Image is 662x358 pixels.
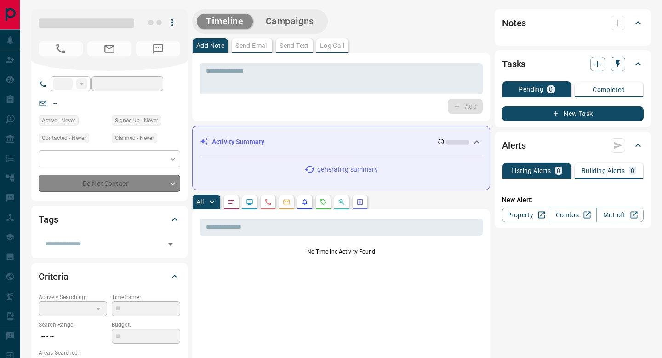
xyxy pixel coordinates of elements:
[283,198,290,206] svg: Emails
[502,57,525,71] h2: Tasks
[317,165,377,174] p: generating summary
[112,321,180,329] p: Budget:
[502,138,526,153] h2: Alerts
[39,329,107,344] p: -- - --
[200,133,482,150] div: Activity Summary
[502,16,526,30] h2: Notes
[164,238,177,251] button: Open
[42,133,86,143] span: Contacted - Never
[136,41,180,56] span: No Number
[301,198,308,206] svg: Listing Alerts
[115,133,154,143] span: Claimed - Never
[502,134,644,156] div: Alerts
[557,167,560,174] p: 0
[39,41,83,56] span: No Number
[115,116,158,125] span: Signed up - Never
[212,137,264,147] p: Activity Summary
[519,86,543,92] p: Pending
[197,14,253,29] button: Timeline
[593,87,625,93] p: Completed
[112,293,180,301] p: Timeframe:
[549,208,596,222] a: Condos
[39,321,107,329] p: Search Range:
[39,175,180,192] div: Do Not Contact
[257,14,323,29] button: Campaigns
[549,86,553,92] p: 0
[582,167,625,174] p: Building Alerts
[502,12,644,34] div: Notes
[228,198,235,206] svg: Notes
[338,198,345,206] svg: Opportunities
[87,41,131,56] span: No Email
[502,53,644,75] div: Tasks
[196,199,204,205] p: All
[39,349,180,357] p: Areas Searched:
[42,116,75,125] span: Active - Never
[502,208,549,222] a: Property
[246,198,253,206] svg: Lead Browsing Activity
[39,208,180,231] div: Tags
[502,195,644,205] p: New Alert:
[264,198,272,206] svg: Calls
[39,293,107,301] p: Actively Searching:
[320,198,327,206] svg: Requests
[511,167,551,174] p: Listing Alerts
[39,212,58,227] h2: Tags
[631,167,634,174] p: 0
[39,269,68,284] h2: Criteria
[356,198,364,206] svg: Agent Actions
[596,208,644,222] a: Mr.Loft
[53,99,57,107] a: --
[200,248,483,256] p: No Timeline Activity Found
[502,106,644,121] button: New Task
[196,42,224,49] p: Add Note
[39,266,180,288] div: Criteria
